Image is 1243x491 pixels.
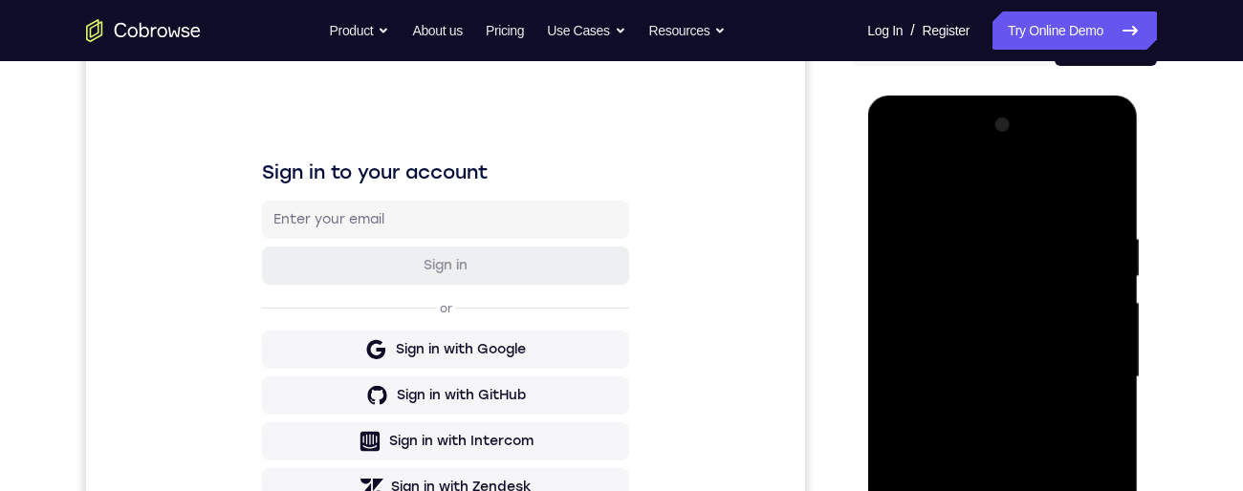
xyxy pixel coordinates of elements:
a: Pricing [486,11,524,50]
button: Sign in with Google [176,303,543,341]
a: Log In [867,11,903,50]
button: Sign in [176,219,543,257]
h1: Sign in to your account [176,131,543,158]
button: Sign in with GitHub [176,349,543,387]
div: Sign in with Google [310,312,440,331]
a: Go to the home page [86,19,201,42]
div: Sign in with Zendesk [305,450,446,469]
button: Resources [649,11,727,50]
div: Sign in with Intercom [303,404,447,423]
button: Sign in with Intercom [176,395,543,433]
span: / [910,19,914,42]
a: Try Online Demo [992,11,1157,50]
input: Enter your email [187,182,532,202]
button: Sign in with Zendesk [176,440,543,479]
p: or [350,273,370,288]
a: Register [923,11,970,50]
button: Product [330,11,390,50]
div: Sign in with GitHub [311,358,440,377]
a: About us [412,11,462,50]
button: Use Cases [547,11,625,50]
